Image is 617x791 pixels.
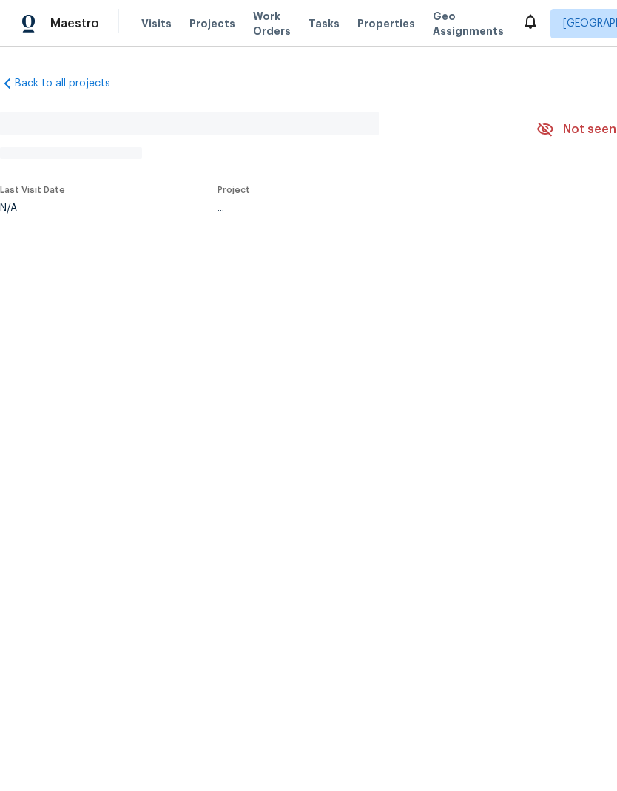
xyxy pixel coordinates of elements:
[253,9,291,38] span: Work Orders
[218,203,502,214] div: ...
[357,16,415,31] span: Properties
[308,18,340,29] span: Tasks
[189,16,235,31] span: Projects
[218,186,250,194] span: Project
[141,16,172,31] span: Visits
[50,16,99,31] span: Maestro
[433,9,504,38] span: Geo Assignments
